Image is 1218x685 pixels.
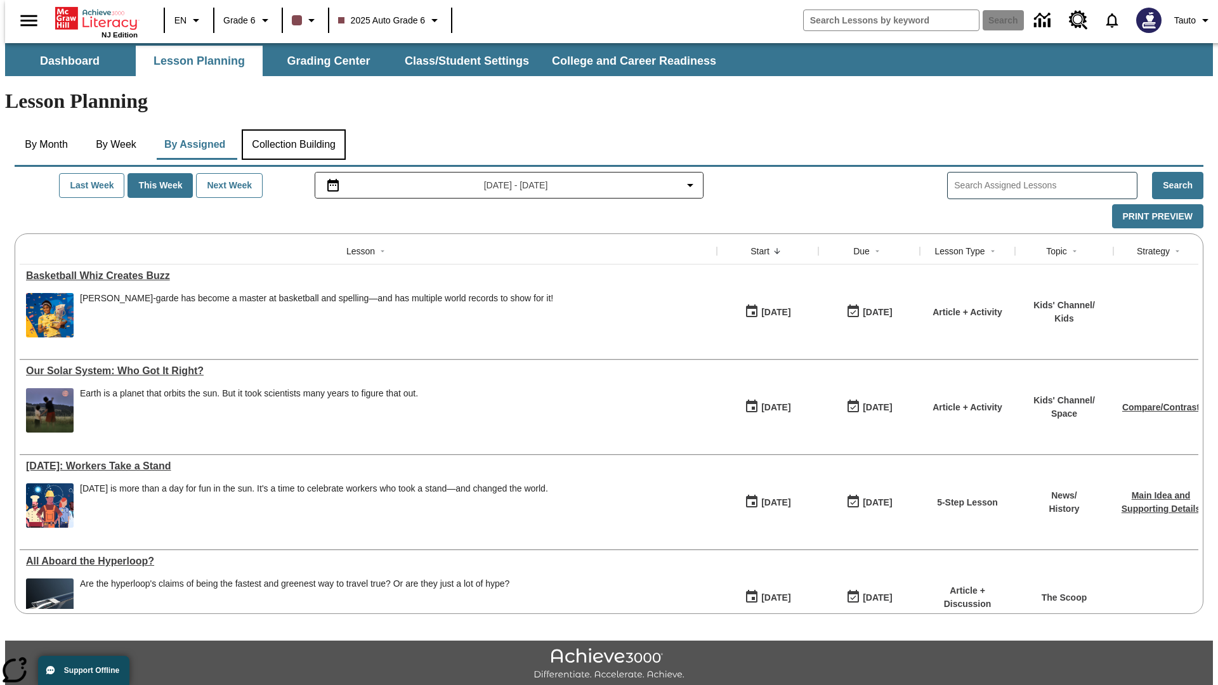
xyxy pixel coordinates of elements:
button: Print Preview [1112,204,1203,229]
button: Sort [375,244,390,259]
button: College and Career Readiness [542,46,726,76]
p: History [1049,502,1079,516]
span: Support Offline [64,666,119,675]
div: Earth is a planet that orbits the sun. But it took scientists many years to figure that out. [80,388,418,399]
img: A banner with a blue background shows an illustrated row of diverse men and women dressed in clot... [26,483,74,528]
div: [DATE] [761,495,790,511]
button: 07/21/25: First time the lesson was available [740,585,795,610]
p: Space [1033,407,1095,421]
img: Artist rendering of Hyperloop TT vehicle entering a tunnel [26,578,74,623]
button: Grading Center [265,46,392,76]
button: By Month [15,129,78,160]
button: Last Week [59,173,124,198]
div: Zaila Avant-garde has become a master at basketball and spelling—and has multiple world records t... [80,293,553,337]
a: All Aboard the Hyperloop?, Lessons [26,556,710,567]
button: 09/07/25: Last day the lesson can be accessed [842,490,896,514]
button: Sort [769,244,785,259]
button: 09/01/25: First time the lesson was available [740,490,795,514]
a: Our Solar System: Who Got It Right? , Lessons [26,365,710,377]
button: Collection Building [242,129,346,160]
button: Grade: Grade 6, Select a grade [218,9,278,32]
p: Kids' Channel / [1033,394,1095,407]
button: Sort [1067,244,1082,259]
div: Home [55,4,138,39]
button: Class/Student Settings [395,46,539,76]
div: [DATE] [863,590,892,606]
div: Are the hyperloop's claims of being the fastest and greenest way to travel true? Or are they just... [80,578,509,589]
p: Kids' Channel / [1033,299,1095,312]
p: Kids [1033,312,1095,325]
button: 09/01/25: First time the lesson was available [740,300,795,324]
p: Article + Activity [933,306,1002,319]
div: [DATE] is more than a day for fun in the sun. It's a time to celebrate workers who took a stand—a... [80,483,548,494]
button: Select a new avatar [1129,4,1169,37]
button: Profile/Settings [1169,9,1218,32]
p: Article + Activity [933,401,1002,414]
p: The Scoop [1042,591,1087,604]
div: [DATE] [863,400,892,415]
button: 09/01/25: Last day the lesson can be accessed [842,300,896,324]
button: Next Week [196,173,263,198]
span: NJ Edition [101,31,138,39]
button: 06/30/26: Last day the lesson can be accessed [842,585,896,610]
div: Start [750,245,769,258]
h1: Lesson Planning [5,89,1213,113]
button: 09/01/25: Last day the lesson can be accessed [842,395,896,419]
span: Tauto [1174,14,1196,27]
button: Open side menu [10,2,48,39]
div: Earth is a planet that orbits the sun. But it took scientists many years to figure that out. [80,388,418,433]
img: Achieve3000 Differentiate Accelerate Achieve [534,648,684,681]
div: Labor Day is more than a day for fun in the sun. It's a time to celebrate workers who took a stan... [80,483,548,528]
button: By Assigned [154,129,235,160]
a: Labor Day: Workers Take a Stand, Lessons [26,460,710,472]
div: Basketball Whiz Creates Buzz [26,270,710,282]
a: Basketball Whiz Creates Buzz, Lessons [26,270,710,282]
button: Sort [985,244,1000,259]
a: Home [55,6,138,31]
div: SubNavbar [5,43,1213,76]
div: [DATE] [863,304,892,320]
button: By Week [84,129,148,160]
button: Sort [870,244,885,259]
div: Due [853,245,870,258]
button: Lesson Planning [136,46,263,76]
button: Class: 2025 Auto Grade 6, Select your class [333,9,448,32]
p: Article + Discussion [926,584,1009,611]
button: Language: EN, Select a language [169,9,209,32]
div: Strategy [1137,245,1170,258]
button: Class color is dark brown. Change class color [287,9,324,32]
div: [DATE] [863,495,892,511]
div: All Aboard the Hyperloop? [26,556,710,567]
a: Main Idea and Supporting Details [1122,490,1200,514]
div: Are the hyperloop's claims of being the fastest and greenest way to travel true? Or are they just... [80,578,509,623]
img: Teenage girl smiling and holding a National Spelling Bee trophy while confetti comes down [26,293,74,337]
button: Select the date range menu item [320,178,698,193]
button: Support Offline [38,656,129,685]
div: SubNavbar [5,46,728,76]
div: Topic [1046,245,1067,258]
a: Data Center [1026,3,1061,38]
a: Compare/Contrast [1122,402,1200,412]
button: 09/01/25: First time the lesson was available [740,395,795,419]
div: Labor Day: Workers Take a Stand [26,460,710,472]
svg: Collapse Date Range Filter [683,178,698,193]
img: Avatar [1136,8,1162,33]
div: [DATE] [761,590,790,606]
div: [DATE] [761,400,790,415]
input: Search Assigned Lessons [954,176,1137,195]
button: Dashboard [6,46,133,76]
p: News / [1049,489,1079,502]
div: Lesson [346,245,375,258]
span: EN [174,14,187,27]
span: Grade 6 [223,14,256,27]
input: search field [804,10,979,30]
p: [PERSON_NAME]-garde has become a master at basketball and spelling—and has multiple world records... [80,293,553,304]
a: Notifications [1096,4,1129,37]
a: Resource Center, Will open in new tab [1061,3,1096,37]
div: [DATE] [761,304,790,320]
div: Lesson Type [934,245,985,258]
